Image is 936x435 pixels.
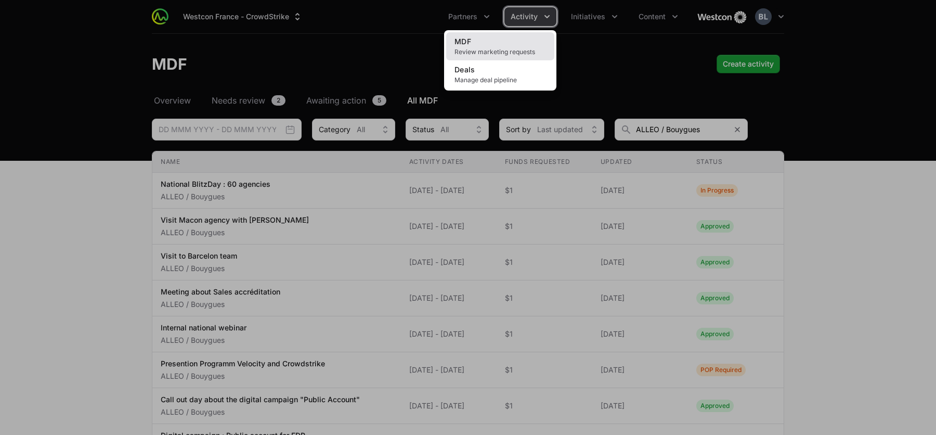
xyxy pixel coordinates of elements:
span: Review marketing requests [454,48,546,56]
span: Deals [454,65,475,74]
a: MDFReview marketing requests [446,32,554,60]
div: Main navigation [168,7,684,26]
span: Manage deal pipeline [454,76,546,84]
span: MDF [454,37,471,46]
div: Activity menu [504,7,556,26]
a: DealsManage deal pipeline [446,60,554,88]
